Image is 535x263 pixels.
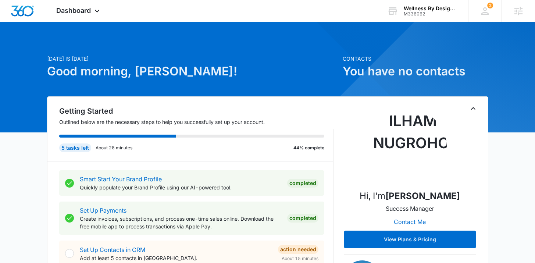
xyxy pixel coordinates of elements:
span: About 15 minutes [282,255,318,262]
h1: You have no contacts [343,63,488,80]
div: notifications count [487,3,493,8]
p: Create invoices, subscriptions, and process one-time sales online. Download the free mobile app t... [80,215,281,230]
button: Toggle Collapse [469,104,478,113]
p: Outlined below are the necessary steps to help you successfully set up your account. [59,118,334,126]
button: Contact Me [386,213,433,231]
button: View Plans & Pricing [344,231,476,248]
div: 5 tasks left [59,143,91,152]
p: Quickly populate your Brand Profile using our AI-powered tool. [80,184,281,191]
div: Action Needed [278,245,318,254]
p: About 28 minutes [96,145,132,151]
h1: Good morning, [PERSON_NAME]! [47,63,338,80]
strong: [PERSON_NAME] [385,191,460,201]
div: account name [404,6,457,11]
p: [DATE] is [DATE] [47,55,338,63]
p: Contacts [343,55,488,63]
p: Success Manager [386,204,434,213]
a: Set Up Contacts in CRM [80,246,145,253]
a: Smart Start Your Brand Profile [80,175,162,183]
div: Completed [287,179,318,188]
p: 44% complete [293,145,324,151]
p: Add at least 5 contacts in [GEOGRAPHIC_DATA]. [80,254,272,262]
span: Dashboard [56,7,91,14]
div: Completed [287,214,318,223]
span: 2 [487,3,493,8]
h2: Getting Started [59,106,334,117]
a: Set Up Payments [80,207,126,214]
div: account id [404,11,457,17]
p: Hi, I'm [360,189,460,203]
img: Ilham Nugroho [373,110,447,184]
